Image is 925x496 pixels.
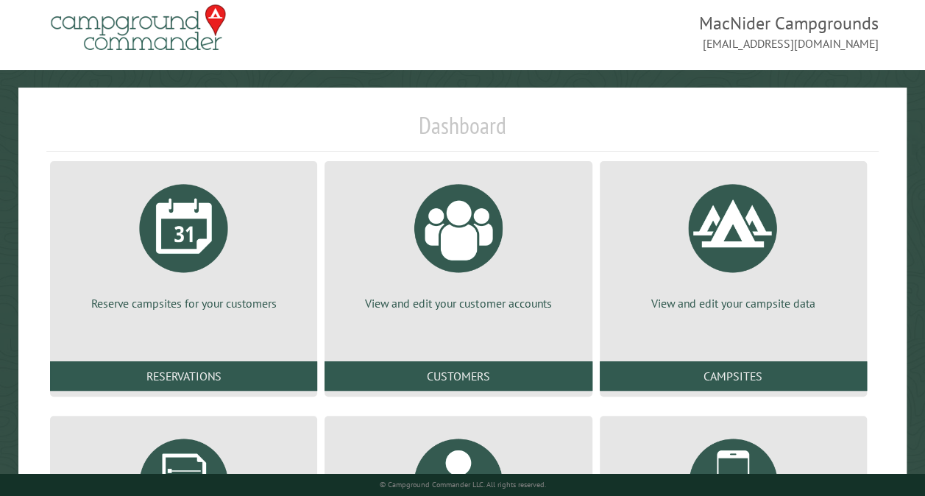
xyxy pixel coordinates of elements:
[342,295,574,311] p: View and edit your customer accounts
[50,361,317,391] a: Reservations
[600,361,867,391] a: Campsites
[46,111,879,152] h1: Dashboard
[68,173,300,311] a: Reserve campsites for your customers
[380,480,546,489] small: © Campground Commander LLC. All rights reserved.
[463,11,879,52] span: MacNider Campgrounds [EMAIL_ADDRESS][DOMAIN_NAME]
[342,173,574,311] a: View and edit your customer accounts
[617,173,849,311] a: View and edit your campsite data
[325,361,592,391] a: Customers
[617,295,849,311] p: View and edit your campsite data
[68,295,300,311] p: Reserve campsites for your customers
